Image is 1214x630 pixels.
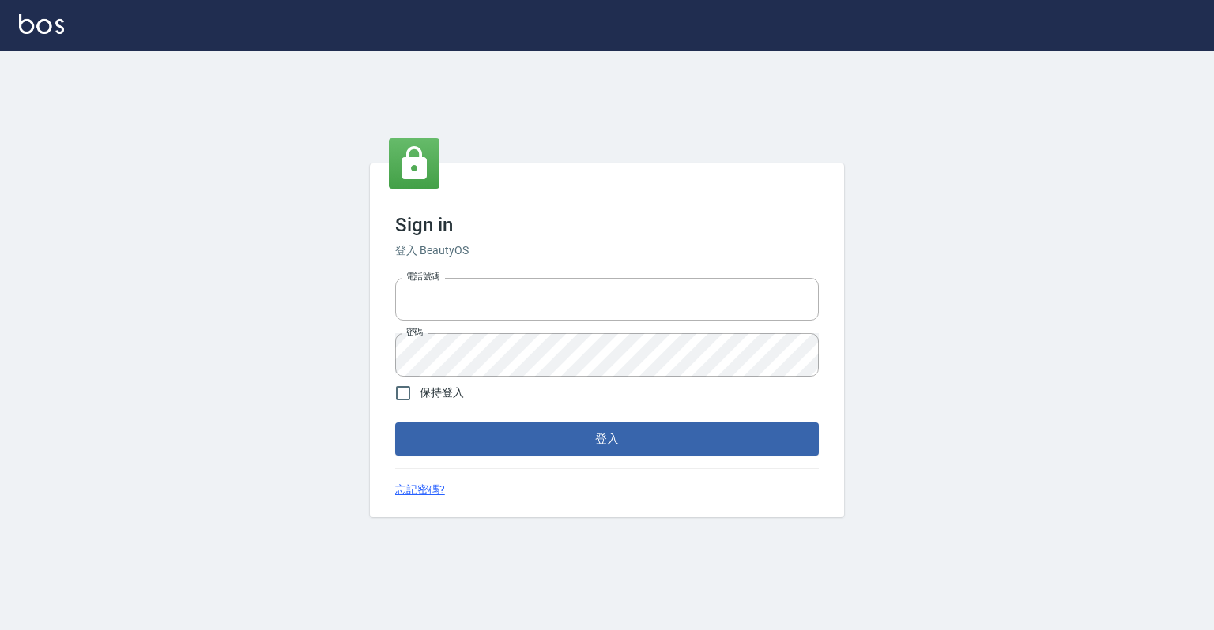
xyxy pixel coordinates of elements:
a: 忘記密碼? [395,482,445,498]
img: Logo [19,14,64,34]
label: 電話號碼 [406,271,439,283]
h3: Sign in [395,214,819,236]
span: 保持登入 [420,384,464,401]
h6: 登入 BeautyOS [395,242,819,259]
button: 登入 [395,422,819,456]
label: 密碼 [406,326,423,338]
